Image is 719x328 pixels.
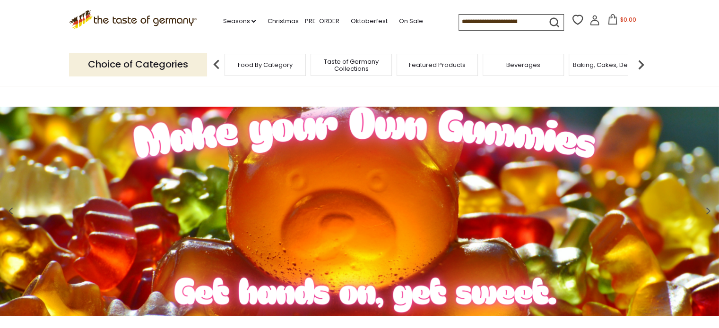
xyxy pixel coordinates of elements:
a: Beverages [506,61,540,68]
button: $0.00 [602,14,642,28]
a: Seasons [223,16,256,26]
a: Oktoberfest [350,16,387,26]
a: Christmas - PRE-ORDER [267,16,339,26]
a: Baking, Cakes, Desserts [573,61,646,68]
img: next arrow [632,55,650,74]
a: Food By Category [238,61,293,68]
a: Taste of Germany Collections [313,58,389,72]
a: Featured Products [409,61,466,68]
img: previous arrow [207,55,226,74]
a: On Sale [398,16,423,26]
span: $0.00 [620,16,636,24]
p: Choice of Categories [69,53,207,76]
